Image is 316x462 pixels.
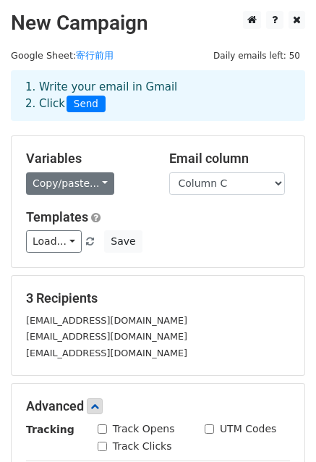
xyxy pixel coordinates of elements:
[76,50,114,61] a: 寄行前用
[26,230,82,253] a: Load...
[26,209,88,224] a: Templates
[26,151,148,167] h5: Variables
[11,50,114,61] small: Google Sheet:
[26,348,187,358] small: [EMAIL_ADDRESS][DOMAIN_NAME]
[26,424,74,435] strong: Tracking
[113,421,175,437] label: Track Opens
[220,421,276,437] label: UTM Codes
[26,315,187,326] small: [EMAIL_ADDRESS][DOMAIN_NAME]
[169,151,291,167] h5: Email column
[244,392,316,462] div: 聊天小工具
[104,230,142,253] button: Save
[26,331,187,342] small: [EMAIL_ADDRESS][DOMAIN_NAME]
[26,398,290,414] h5: Advanced
[11,11,305,35] h2: New Campaign
[67,96,106,113] span: Send
[113,439,172,454] label: Track Clicks
[208,50,305,61] a: Daily emails left: 50
[26,172,114,195] a: Copy/paste...
[14,79,302,112] div: 1. Write your email in Gmail 2. Click
[208,48,305,64] span: Daily emails left: 50
[26,290,290,306] h5: 3 Recipients
[244,392,316,462] iframe: Chat Widget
